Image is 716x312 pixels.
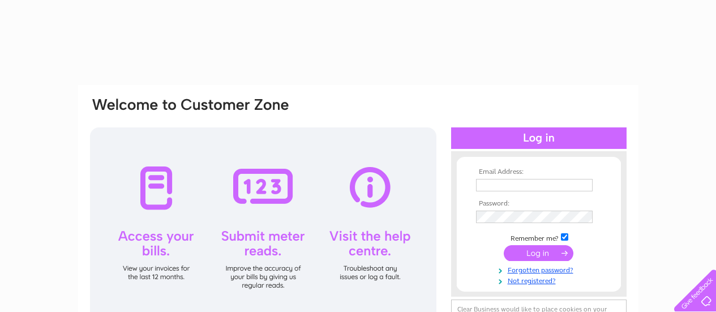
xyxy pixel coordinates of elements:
td: Remember me? [473,232,604,243]
th: Email Address: [473,168,604,176]
a: Not registered? [476,275,604,285]
th: Password: [473,200,604,208]
input: Submit [504,245,573,261]
a: Forgotten password? [476,264,604,275]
